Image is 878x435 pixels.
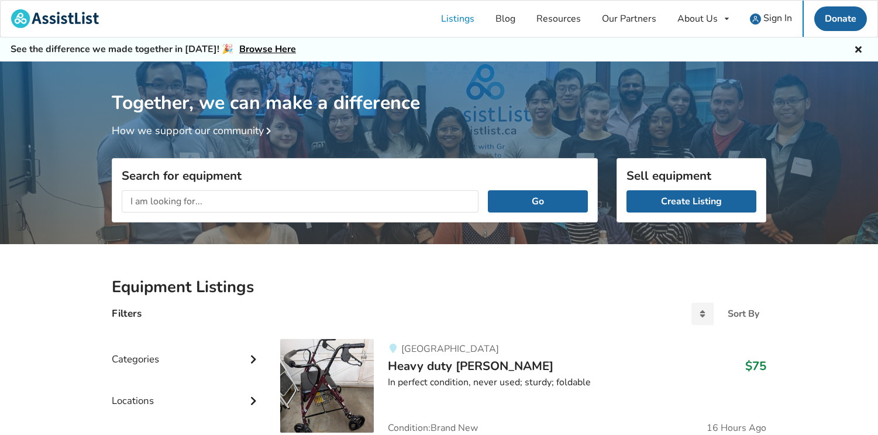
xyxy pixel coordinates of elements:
[739,1,803,37] a: user icon Sign In
[388,358,553,374] span: Heavy duty [PERSON_NAME]
[239,43,296,56] a: Browse Here
[122,168,588,183] h3: Search for equipment
[750,13,761,25] img: user icon
[280,339,374,433] img: mobility-heavy duty walker
[112,61,766,115] h1: Together, we can make a difference
[707,423,766,433] span: 16 Hours Ago
[626,190,756,213] a: Create Listing
[388,423,478,433] span: Condition: Brand New
[488,190,588,213] button: Go
[814,6,867,31] a: Donate
[728,309,759,318] div: Sort By
[11,9,99,28] img: assistlist-logo
[112,124,276,138] a: How we support our community
[626,168,756,183] h3: Sell equipment
[526,1,591,37] a: Resources
[122,190,478,213] input: I am looking for...
[11,43,296,56] h5: See the difference we made together in [DATE]! 🎉
[485,1,526,37] a: Blog
[112,371,261,413] div: Locations
[677,14,718,23] div: About Us
[763,12,792,25] span: Sign In
[112,330,261,371] div: Categories
[112,307,142,320] h4: Filters
[745,358,766,374] h3: $75
[401,342,499,355] span: [GEOGRAPHIC_DATA]
[388,376,766,389] div: In perfect condition, never used; sturdy; foldable
[112,277,766,297] h2: Equipment Listings
[431,1,485,37] a: Listings
[591,1,667,37] a: Our Partners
